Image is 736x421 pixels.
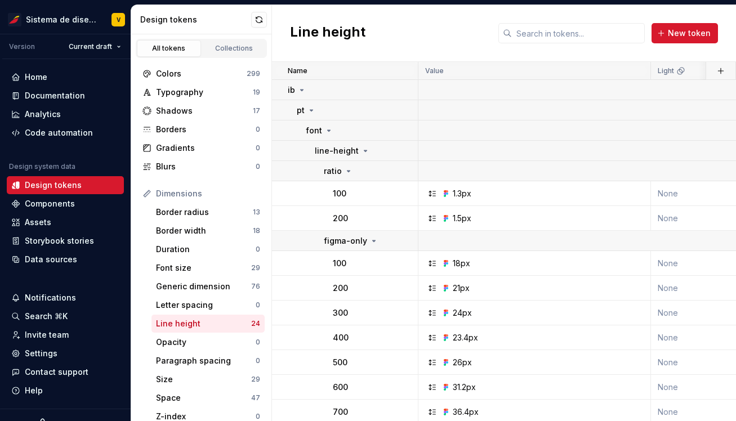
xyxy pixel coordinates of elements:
div: 26px [453,357,472,368]
p: 300 [333,307,348,319]
div: 24 [251,319,260,328]
div: All tokens [141,44,197,53]
div: Home [25,71,47,83]
div: 76 [251,282,260,291]
div: Shadows [156,105,253,117]
a: Line height24 [151,315,265,333]
a: Borders0 [138,120,265,138]
a: Space47 [151,389,265,407]
div: Border radius [156,207,253,218]
div: Typography [156,87,253,98]
div: 17 [253,106,260,115]
p: line-height [315,145,359,156]
div: Gradients [156,142,256,154]
div: Data sources [25,254,77,265]
p: Light [658,66,674,75]
h2: Line height [290,23,365,43]
div: 0 [256,301,260,310]
div: Components [25,198,75,209]
div: 1.3px [453,188,471,199]
div: Help [25,385,43,396]
a: Opacity0 [151,333,265,351]
div: 0 [256,144,260,153]
div: Font size [156,262,251,274]
a: Gradients0 [138,139,265,157]
div: Collections [206,44,262,53]
button: Notifications [7,289,124,307]
div: 0 [256,338,260,347]
a: Data sources [7,250,124,268]
a: Border width18 [151,222,265,240]
div: Dimensions [156,188,260,199]
a: Paragraph spacing0 [151,352,265,370]
a: Code automation [7,124,124,142]
div: Border width [156,225,253,236]
div: Design tokens [140,14,251,25]
a: Documentation [7,87,124,105]
a: Home [7,68,124,86]
p: 100 [333,188,346,199]
div: 23.4px [453,332,478,343]
a: Blurs0 [138,158,265,176]
p: 100 [333,258,346,269]
p: Value [425,66,444,75]
a: Settings [7,344,124,362]
div: Invite team [25,329,69,341]
div: 299 [247,69,260,78]
div: Sistema de diseño Iberia [26,14,98,25]
div: V [117,15,121,24]
div: 0 [256,162,260,171]
a: Font size29 [151,259,265,277]
span: New token [668,28,711,39]
p: 600 [333,382,348,393]
div: Opacity [156,337,256,348]
button: Search ⌘K [7,307,124,325]
div: 0 [256,412,260,421]
button: Sistema de diseño IberiaV [2,7,128,32]
button: Contact support [7,363,124,381]
a: Border radius13 [151,203,265,221]
p: ratio [324,165,342,177]
a: Assets [7,213,124,231]
div: Analytics [25,109,61,120]
div: Paragraph spacing [156,355,256,366]
div: Notifications [25,292,76,303]
button: New token [652,23,718,43]
div: 13 [253,208,260,217]
a: Components [7,195,124,213]
p: Name [288,66,307,75]
p: ib [288,84,295,96]
button: Help [7,382,124,400]
p: 400 [333,332,349,343]
a: Duration0 [151,240,265,258]
a: Generic dimension76 [151,277,265,295]
span: Current draft [69,42,112,51]
a: Colors299 [138,65,265,83]
input: Search in tokens... [512,23,645,43]
div: Generic dimension [156,281,251,292]
div: Code automation [25,127,93,138]
a: Letter spacing0 [151,296,265,314]
div: 1.5px [453,213,471,224]
div: Design tokens [25,180,82,191]
a: Design tokens [7,176,124,194]
div: Space [156,392,251,404]
div: 18px [453,258,470,269]
div: 0 [256,125,260,134]
div: Assets [25,217,51,228]
a: Storybook stories [7,232,124,250]
div: 19 [253,88,260,97]
p: font [306,125,322,136]
p: 500 [333,357,347,368]
div: 0 [256,356,260,365]
div: Size [156,374,251,385]
a: Size29 [151,370,265,388]
div: 31.2px [453,382,476,393]
p: figma-only [324,235,367,247]
div: Settings [25,348,57,359]
div: 0 [256,245,260,254]
div: Letter spacing [156,299,256,311]
a: Invite team [7,326,124,344]
a: Shadows17 [138,102,265,120]
div: 29 [251,263,260,272]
